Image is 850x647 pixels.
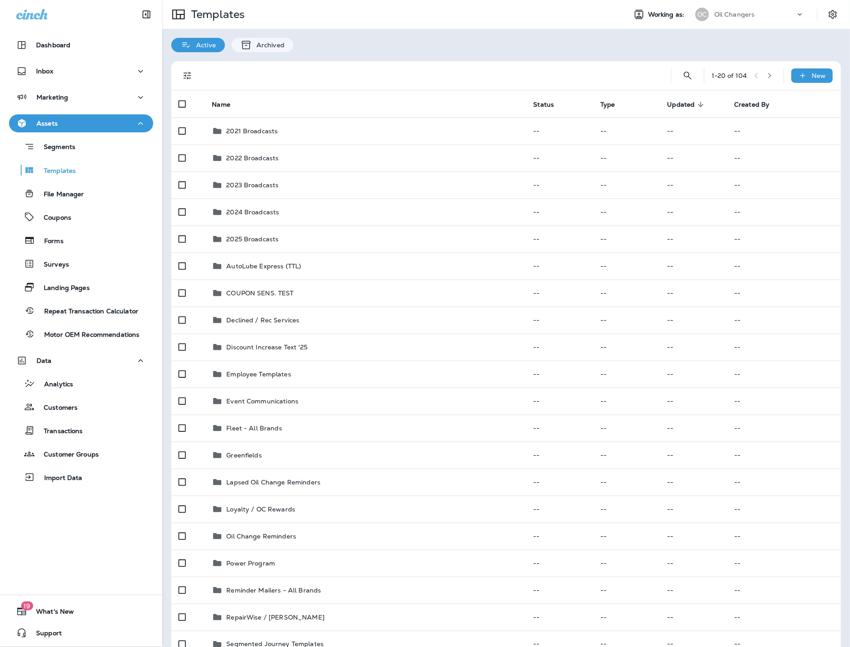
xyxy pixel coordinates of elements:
td: -- [660,523,727,550]
p: 2023 Broadcasts [226,181,279,189]
p: Templates [187,8,245,21]
td: -- [727,145,841,172]
p: 2021 Broadcasts [226,127,278,135]
span: Status [534,101,554,109]
button: Assets [9,114,153,132]
p: Event Communications [226,398,298,405]
p: Discount Increase Text '25 [226,344,307,351]
p: Fleet - All Brands [226,425,282,432]
p: Declined / Rec Services [226,317,299,324]
button: Marketing [9,88,153,106]
p: RepairWise / [PERSON_NAME] [226,614,324,621]
td: -- [593,415,660,442]
button: Data [9,352,153,370]
td: -- [526,199,594,226]
span: 19 [21,602,33,611]
button: Support [9,624,153,642]
td: -- [593,442,660,469]
td: -- [660,577,727,604]
span: Type [600,100,627,109]
td: -- [727,199,841,226]
td: -- [593,145,660,172]
button: Import Data [9,468,153,487]
td: -- [727,118,841,145]
p: Archived [252,41,284,49]
button: Motor OEM Recommendations [9,325,153,344]
button: Forms [9,231,153,250]
p: 2022 Broadcasts [226,154,279,162]
td: -- [660,334,727,361]
p: Oil Change Reminders [226,533,296,540]
p: Greenfields [226,452,262,459]
p: Landing Pages [35,284,90,293]
p: COUPON SENS. TEST [226,290,293,297]
span: Created By [734,101,769,109]
span: Name [212,100,242,109]
td: -- [593,280,660,307]
td: -- [727,523,841,550]
p: Customer Groups [35,451,99,459]
button: Segments [9,137,153,156]
p: Loyalty / OC Rewards [226,506,295,513]
td: -- [727,469,841,496]
td: -- [727,253,841,280]
p: Employee Templates [226,371,291,378]
td: -- [526,280,594,307]
p: Marketing [37,94,68,101]
td: -- [526,388,594,415]
td: -- [593,199,660,226]
button: 19What's New [9,602,153,620]
td: -- [593,496,660,523]
button: Surveys [9,254,153,273]
td: -- [526,118,594,145]
p: File Manager [35,190,84,199]
td: -- [526,253,594,280]
button: Inbox [9,62,153,80]
td: -- [526,307,594,334]
td: -- [727,442,841,469]
td: -- [593,226,660,253]
button: Analytics [9,374,153,393]
td: -- [727,388,841,415]
td: -- [727,307,841,334]
td: -- [727,361,841,388]
td: -- [526,172,594,199]
td: -- [727,280,841,307]
td: -- [593,172,660,199]
button: Filters [178,67,197,85]
p: Assets [37,120,58,127]
td: -- [727,550,841,577]
p: Inbox [36,68,53,75]
td: -- [660,145,727,172]
td: -- [660,226,727,253]
p: 2025 Broadcasts [226,235,279,243]
span: Type [600,101,615,109]
span: Name [212,101,230,109]
div: 1 - 20 of 104 [712,72,747,79]
p: Oil Changers [714,11,755,18]
td: -- [593,550,660,577]
td: -- [727,172,841,199]
button: Transactions [9,421,153,440]
td: -- [526,550,594,577]
button: Collapse Sidebar [134,5,159,23]
button: Search Templates [679,67,697,85]
td: -- [526,523,594,550]
td: -- [593,361,660,388]
td: -- [727,604,841,631]
p: Transactions [35,427,83,436]
span: Support [27,629,62,640]
button: Templates [9,161,153,180]
span: Updated [667,101,695,109]
p: Repeat Transaction Calculator [35,308,138,316]
button: Customers [9,398,153,416]
span: Created By [734,100,781,109]
p: Customers [35,404,78,412]
p: 2024 Broadcasts [226,208,279,216]
button: Settings [825,6,841,23]
td: -- [660,307,727,334]
button: Landing Pages [9,278,153,297]
span: Updated [667,100,707,109]
td: -- [660,469,727,496]
button: Customer Groups [9,444,153,463]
